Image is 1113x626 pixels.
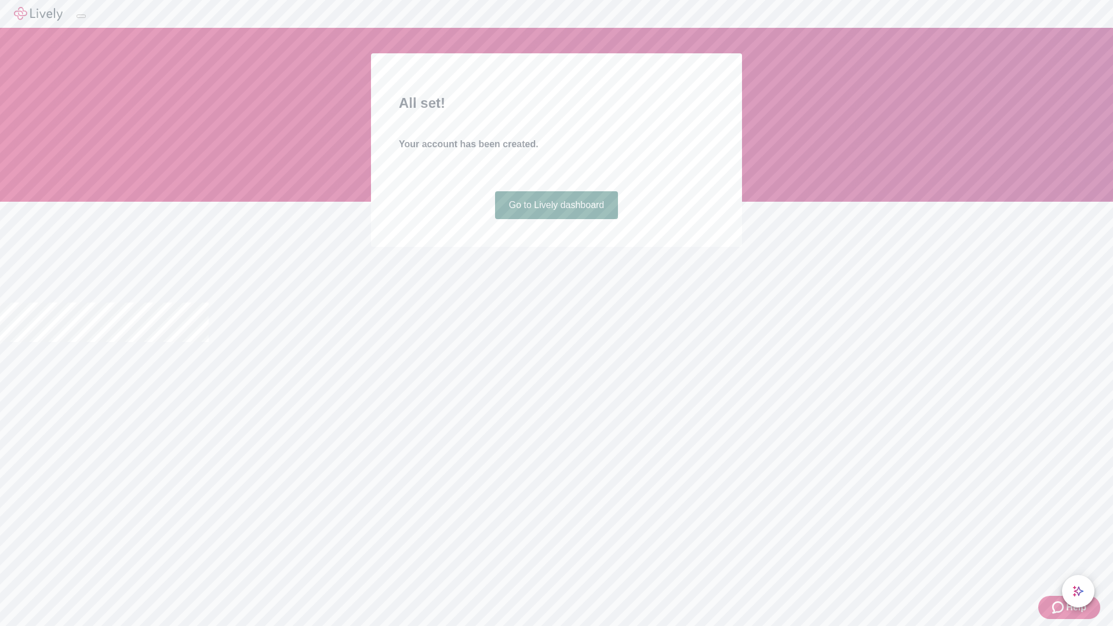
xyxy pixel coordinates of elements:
[399,93,714,114] h2: All set!
[1038,596,1100,619] button: Zendesk support iconHelp
[1052,600,1066,614] svg: Zendesk support icon
[14,7,63,21] img: Lively
[495,191,619,219] a: Go to Lively dashboard
[1066,600,1086,614] span: Help
[1072,585,1084,597] svg: Lively AI Assistant
[77,14,86,18] button: Log out
[399,137,714,151] h4: Your account has been created.
[1062,575,1094,607] button: chat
